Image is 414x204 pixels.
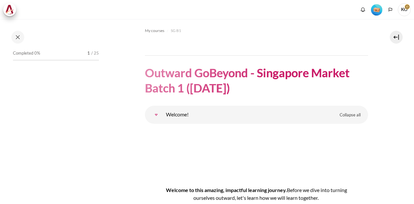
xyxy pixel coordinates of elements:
[287,187,290,193] span: B
[171,28,181,34] span: SG B1
[150,108,163,121] a: Welcome!
[386,5,395,15] button: Languages
[5,5,14,15] img: Architeck
[358,5,368,15] div: Show notification window with no new notifications
[335,110,365,121] a: Collapse all
[193,187,347,201] span: efore we dive into turning ourselves outward, let's learn how we will learn together.
[371,4,382,16] img: Level #1
[91,50,99,57] span: / 25
[145,26,368,36] nav: Navigation bar
[145,28,164,34] span: My courses
[13,49,99,67] a: Completed 0% 1 / 25
[340,112,361,118] span: Collapse all
[145,65,368,96] h1: Outward GoBeyond - Singapore Market Batch 1 ([DATE])
[145,27,164,35] a: My courses
[166,186,347,202] h4: Welcome to this amazing, impactful learning journey.
[3,3,19,16] a: Architeck Architeck
[87,50,90,57] span: 1
[398,3,411,16] a: User menu
[398,3,411,16] span: KO
[13,50,40,57] span: Completed 0%
[368,4,385,16] a: Level #1
[171,27,181,35] a: SG B1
